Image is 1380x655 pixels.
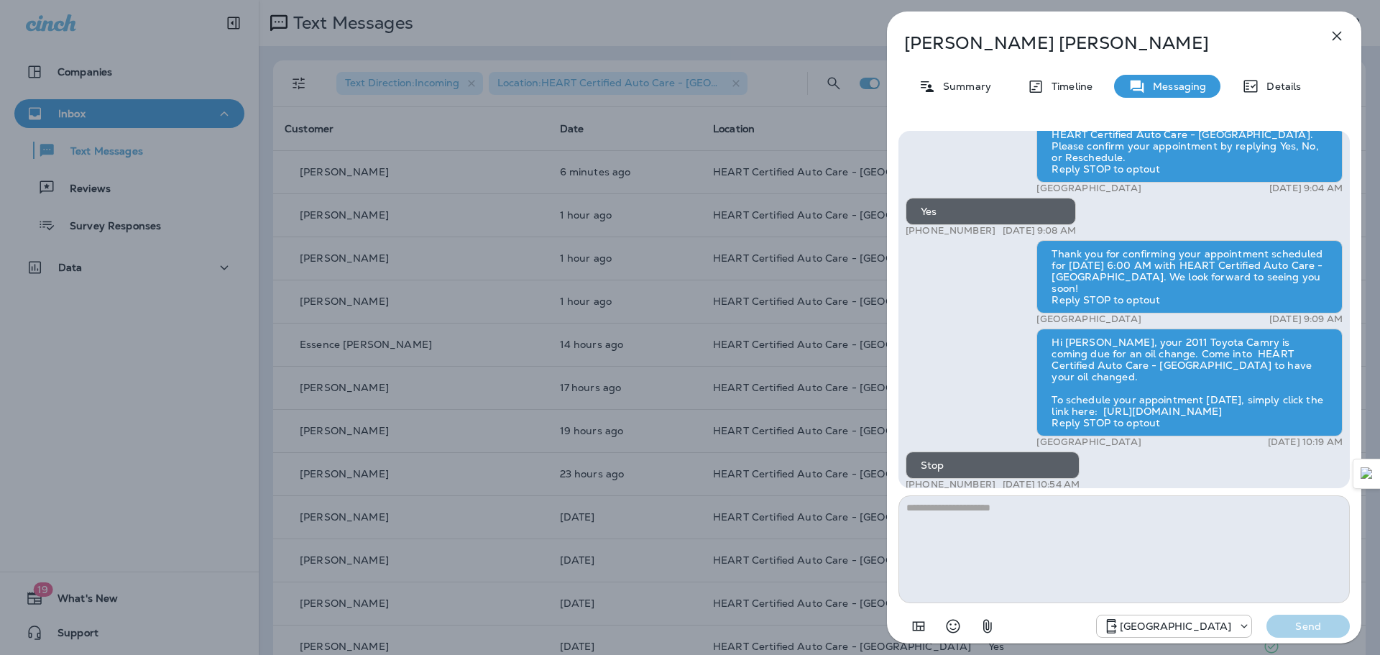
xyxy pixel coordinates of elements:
[1036,313,1141,325] p: [GEOGRAPHIC_DATA]
[906,198,1076,225] div: Yes
[904,33,1297,53] p: [PERSON_NAME] [PERSON_NAME]
[936,81,991,92] p: Summary
[1003,225,1076,237] p: [DATE] 9:08 AM
[1044,81,1092,92] p: Timeline
[1036,329,1343,436] div: Hi [PERSON_NAME], your 2011 Toyota Camry is coming due for an oil change. Come into HEART Certifi...
[1036,183,1141,194] p: [GEOGRAPHIC_DATA]
[906,452,1080,479] div: Stop
[1120,620,1231,632] p: [GEOGRAPHIC_DATA]
[1036,98,1343,183] div: Hello [PERSON_NAME], this is a reminder of your scheduled appointment set for [DATE] 6:00 AM at H...
[1036,436,1141,448] p: [GEOGRAPHIC_DATA]
[906,225,995,237] p: [PHONE_NUMBER]
[1269,183,1343,194] p: [DATE] 9:04 AM
[1146,81,1206,92] p: Messaging
[904,612,933,641] button: Add in a premade template
[939,612,967,641] button: Select an emoji
[1003,479,1080,490] p: [DATE] 10:54 AM
[906,479,995,490] p: [PHONE_NUMBER]
[1036,240,1343,313] div: Thank you for confirming your appointment scheduled for [DATE] 6:00 AM with HEART Certified Auto ...
[1268,436,1343,448] p: [DATE] 10:19 AM
[1097,618,1251,635] div: +1 (847) 262-3704
[1269,313,1343,325] p: [DATE] 9:09 AM
[1259,81,1301,92] p: Details
[1361,467,1374,480] img: Detect Auto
